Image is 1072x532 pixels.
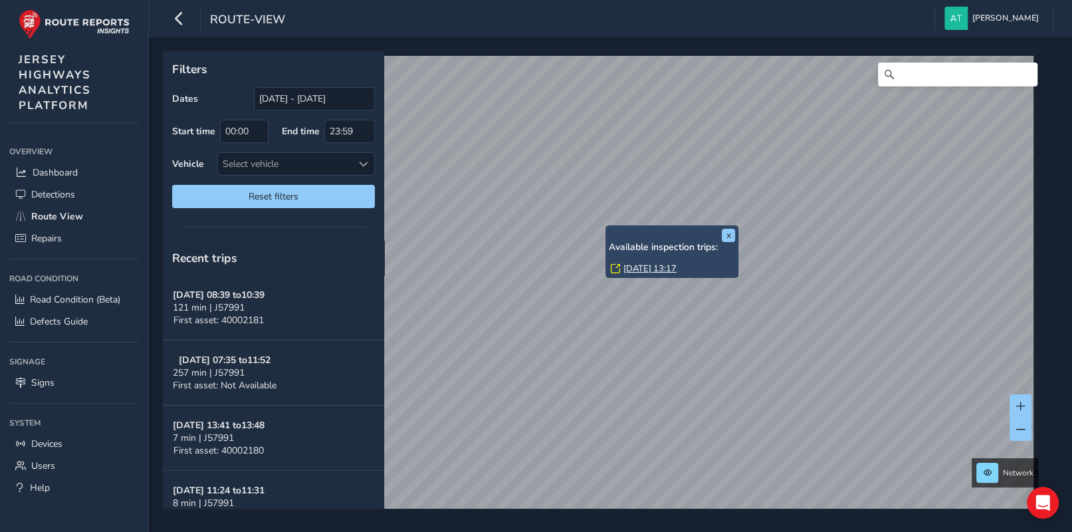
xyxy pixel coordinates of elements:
[9,433,139,455] a: Devices
[173,379,276,392] span: First asset: Not Available
[172,250,237,266] span: Recent trips
[282,125,320,138] label: End time
[19,52,91,113] span: JERSEY HIGHWAYS ANALYTICS PLATFORM
[878,63,1037,86] input: Search
[172,158,204,170] label: Vehicle
[30,481,50,494] span: Help
[33,166,78,179] span: Dashboard
[9,289,139,311] a: Road Condition (Beta)
[172,61,375,78] p: Filters
[9,413,139,433] div: System
[9,311,139,332] a: Defects Guide
[9,352,139,372] div: Signage
[722,229,735,242] button: x
[172,92,198,105] label: Dates
[163,340,384,406] button: [DATE] 07:35 to11:52257 min | J57991First asset: Not Available
[1003,467,1033,478] span: Network
[9,455,139,477] a: Users
[19,9,130,39] img: rr logo
[9,227,139,249] a: Repairs
[30,293,120,306] span: Road Condition (Beta)
[179,354,270,366] strong: [DATE] 07:35 to 11:52
[972,7,1039,30] span: [PERSON_NAME]
[173,444,264,457] span: First asset: 40002180
[31,376,54,389] span: Signs
[31,188,75,201] span: Detections
[9,184,139,205] a: Detections
[163,406,384,471] button: [DATE] 13:41 to13:487 min | J57991First asset: 40002180
[30,315,88,328] span: Defects Guide
[9,372,139,394] a: Signs
[31,438,62,450] span: Devices
[31,210,83,223] span: Route View
[9,142,139,162] div: Overview
[173,289,265,301] strong: [DATE] 08:39 to 10:39
[1027,487,1059,519] div: Open Intercom Messenger
[210,11,285,30] span: route-view
[173,432,234,444] span: 7 min | J57991
[173,314,264,327] span: First asset: 40002181
[173,484,265,497] strong: [DATE] 11:24 to 11:31
[173,497,234,509] span: 8 min | J57991
[172,185,375,208] button: Reset filters
[163,275,384,340] button: [DATE] 08:39 to10:39121 min | J57991First asset: 40002181
[173,366,245,379] span: 257 min | J57991
[623,263,677,275] a: [DATE] 13:17
[173,419,265,432] strong: [DATE] 13:41 to 13:48
[167,56,1033,524] canvas: Map
[182,190,365,203] span: Reset filters
[9,205,139,227] a: Route View
[609,242,735,253] h6: Available inspection trips:
[31,232,62,245] span: Repairs
[9,162,139,184] a: Dashboard
[218,153,352,175] div: Select vehicle
[9,269,139,289] div: Road Condition
[944,7,968,30] img: diamond-layout
[173,301,245,314] span: 121 min | J57991
[944,7,1043,30] button: [PERSON_NAME]
[172,125,215,138] label: Start time
[31,460,55,472] span: Users
[9,477,139,499] a: Help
